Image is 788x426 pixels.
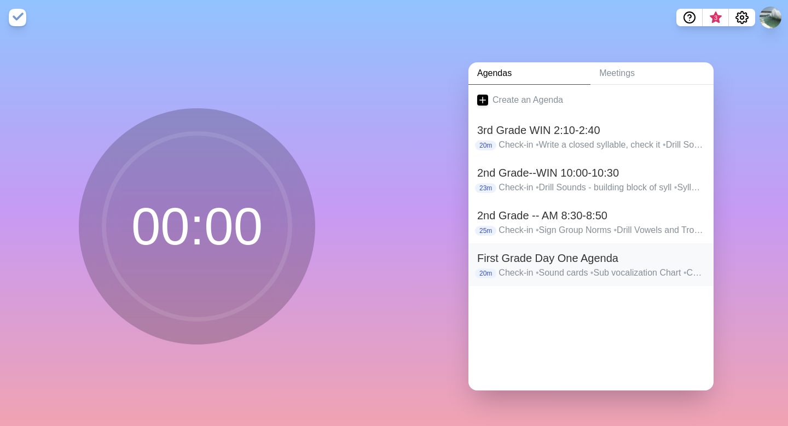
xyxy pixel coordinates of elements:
[614,225,617,235] span: •
[536,140,539,149] span: •
[590,268,594,277] span: •
[676,9,703,26] button: Help
[9,9,26,26] img: timeblocks logo
[477,250,705,266] h2: First Grade Day One Agenda
[499,224,705,237] p: Check-in Sign Group Norms Drill Vowels and Trouble Sounds What is a syllable, then [PERSON_NAME] ...
[663,140,666,149] span: •
[536,268,539,277] span: •
[499,181,705,194] p: Check-in Drill Sounds - building block of syll Syllables Building Blocks of words Write a closed ...
[475,269,496,278] p: 20m
[477,122,705,138] h2: 3rd Grade WIN 2:10-2:40
[477,165,705,181] h2: 2nd Grade--WIN 10:00-10:30
[499,266,705,279] p: Check-in Sound cards Sub vocalization Chart Card Flipping - Practice Next Stop Brainstorm First G...
[536,183,539,192] span: •
[729,9,755,26] button: Settings
[475,226,496,236] p: 25m
[468,62,590,85] a: Agendas
[674,183,677,192] span: •
[536,225,539,235] span: •
[499,138,705,151] p: Check-in Write a closed syllable, check it Drill Sounds Sub vocalization chart Intro Card Flippin...
[683,268,687,277] span: •
[711,14,720,22] span: 3
[468,85,714,115] a: Create an Agenda
[477,207,705,224] h2: 2nd Grade -- AM 8:30-8:50
[475,141,496,150] p: 20m
[475,183,496,193] p: 23m
[703,9,729,26] button: What’s new
[590,62,714,85] a: Meetings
